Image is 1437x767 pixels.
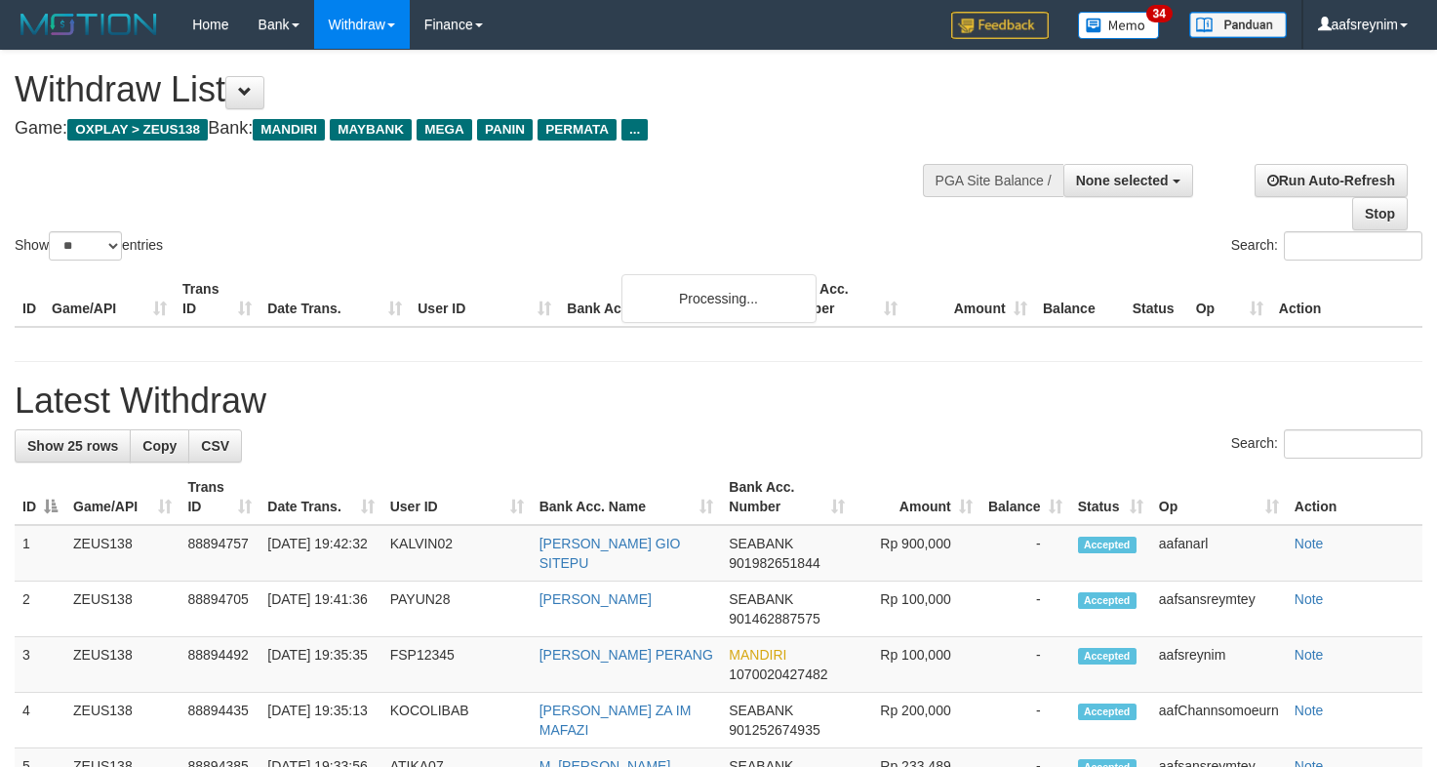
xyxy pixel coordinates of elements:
[65,469,180,525] th: Game/API: activate to sort column ascending
[1189,12,1287,38] img: panduan.png
[1352,197,1408,230] a: Stop
[1284,231,1422,261] input: Search:
[1078,648,1137,665] span: Accepted
[188,429,242,463] a: CSV
[539,647,713,663] a: [PERSON_NAME] PERANG
[382,469,532,525] th: User ID: activate to sort column ascending
[980,637,1070,693] td: -
[1151,693,1287,748] td: aafChannsomoeurn
[1078,592,1137,609] span: Accepted
[259,693,381,748] td: [DATE] 19:35:13
[1271,271,1422,327] th: Action
[15,10,163,39] img: MOTION_logo.png
[923,164,1063,197] div: PGA Site Balance /
[1125,271,1188,327] th: Status
[1078,12,1160,39] img: Button%20Memo.svg
[259,637,381,693] td: [DATE] 19:35:35
[1151,637,1287,693] td: aafsreynim
[27,438,118,454] span: Show 25 rows
[1295,591,1324,607] a: Note
[1295,536,1324,551] a: Note
[130,429,189,463] a: Copy
[1231,429,1422,459] label: Search:
[1295,647,1324,663] a: Note
[1063,164,1193,197] button: None selected
[980,582,1070,637] td: -
[1151,469,1287,525] th: Op: activate to sort column ascending
[201,438,229,454] span: CSV
[1255,164,1408,197] a: Run Auto-Refresh
[532,469,722,525] th: Bank Acc. Name: activate to sort column ascending
[1151,525,1287,582] td: aafanarl
[65,582,180,637] td: ZEUS138
[1284,429,1422,459] input: Search:
[44,271,175,327] th: Game/API
[259,582,381,637] td: [DATE] 19:41:36
[729,703,793,718] span: SEABANK
[1070,469,1151,525] th: Status: activate to sort column ascending
[180,582,259,637] td: 88894705
[853,637,979,693] td: Rp 100,000
[417,119,472,141] span: MEGA
[729,555,819,571] span: Copy 901982651844 to clipboard
[1287,469,1422,525] th: Action
[15,231,163,261] label: Show entries
[1188,271,1271,327] th: Op
[1231,231,1422,261] label: Search:
[15,525,65,582] td: 1
[65,637,180,693] td: ZEUS138
[729,722,819,738] span: Copy 901252674935 to clipboard
[382,525,532,582] td: KALVIN02
[539,591,652,607] a: [PERSON_NAME]
[15,469,65,525] th: ID: activate to sort column descending
[180,525,259,582] td: 88894757
[853,693,979,748] td: Rp 200,000
[539,703,692,738] a: [PERSON_NAME] ZA IM MAFAZI
[729,647,786,663] span: MANDIRI
[180,469,259,525] th: Trans ID: activate to sort column ascending
[382,582,532,637] td: PAYUN28
[175,271,259,327] th: Trans ID
[1035,271,1125,327] th: Balance
[621,274,817,323] div: Processing...
[853,582,979,637] td: Rp 100,000
[477,119,533,141] span: PANIN
[905,271,1035,327] th: Amount
[49,231,122,261] select: Showentries
[382,693,532,748] td: KOCOLIBAB
[621,119,648,141] span: ...
[980,525,1070,582] td: -
[259,271,410,327] th: Date Trans.
[65,525,180,582] td: ZEUS138
[729,536,793,551] span: SEABANK
[15,271,44,327] th: ID
[1151,582,1287,637] td: aafsansreymtey
[853,469,979,525] th: Amount: activate to sort column ascending
[1076,173,1169,188] span: None selected
[775,271,904,327] th: Bank Acc. Number
[980,693,1070,748] td: -
[853,525,979,582] td: Rp 900,000
[15,119,938,139] h4: Game: Bank:
[729,611,819,626] span: Copy 901462887575 to clipboard
[259,525,381,582] td: [DATE] 19:42:32
[65,693,180,748] td: ZEUS138
[15,382,1422,421] h1: Latest Withdraw
[142,438,177,454] span: Copy
[180,693,259,748] td: 88894435
[410,271,559,327] th: User ID
[1078,704,1137,720] span: Accepted
[559,271,775,327] th: Bank Acc. Name
[951,12,1049,39] img: Feedback.jpg
[729,591,793,607] span: SEABANK
[1146,5,1173,22] span: 34
[729,666,827,682] span: Copy 1070020427482 to clipboard
[15,582,65,637] td: 2
[15,70,938,109] h1: Withdraw List
[1295,703,1324,718] a: Note
[253,119,325,141] span: MANDIRI
[382,637,532,693] td: FSP12345
[259,469,381,525] th: Date Trans.: activate to sort column ascending
[538,119,617,141] span: PERMATA
[180,637,259,693] td: 88894492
